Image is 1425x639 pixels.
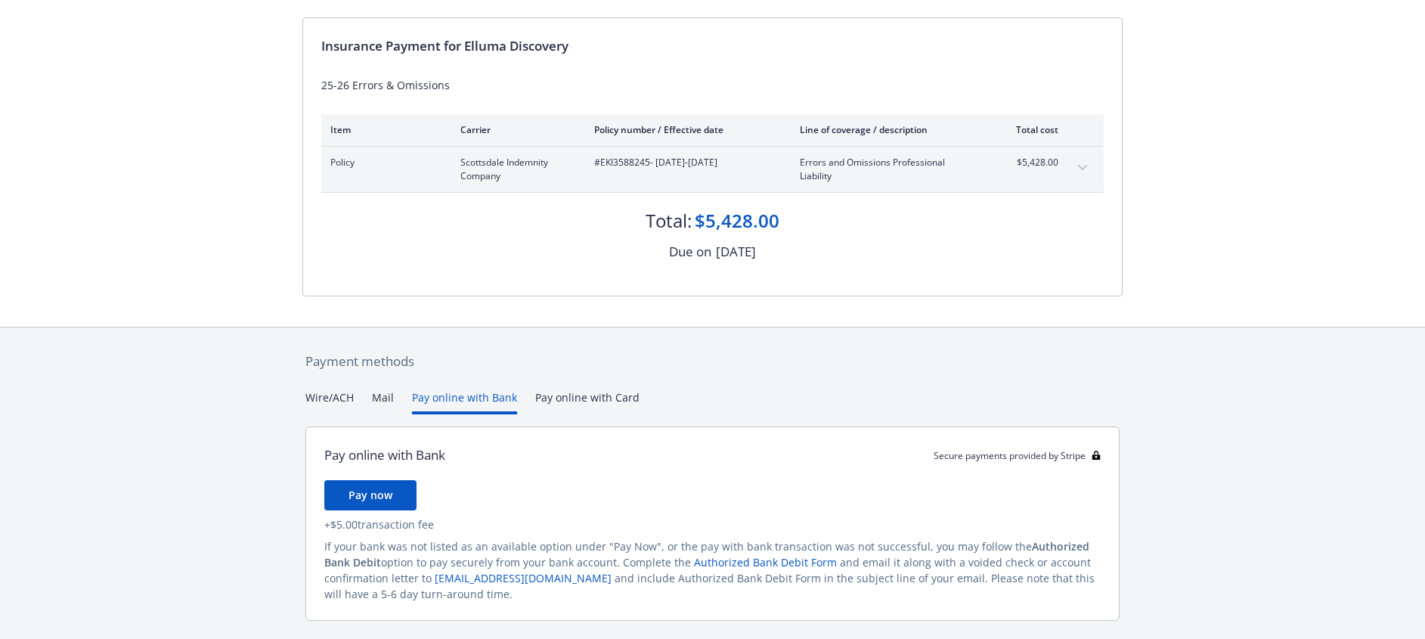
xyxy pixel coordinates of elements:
[716,242,756,262] div: [DATE]
[1002,123,1058,136] div: Total cost
[594,123,776,136] div: Policy number / Effective date
[695,208,779,234] div: $5,428.00
[321,36,1104,56] div: Insurance Payment for Elluma Discovery
[694,555,837,569] a: Authorized Bank Debit Form
[324,480,417,510] button: Pay now
[1002,156,1058,169] span: $5,428.00
[372,389,394,414] button: Mail
[646,208,692,234] div: Total:
[594,156,776,169] span: #EKI3588245 - [DATE]-[DATE]
[349,488,392,502] span: Pay now
[669,242,711,262] div: Due on
[800,156,977,183] span: Errors and Omissions Professional Liability
[1070,156,1095,180] button: expand content
[412,389,517,414] button: Pay online with Bank
[324,516,1101,532] div: + $5.00 transaction fee
[330,156,436,169] span: Policy
[305,352,1120,371] div: Payment methods
[321,77,1104,93] div: 25-26 Errors & Omissions
[324,538,1101,602] div: If your bank was not listed as an available option under "Pay Now", or the pay with bank transact...
[324,445,445,465] div: Pay online with Bank
[934,449,1101,462] div: Secure payments provided by Stripe
[460,156,570,183] span: Scottsdale Indemnity Company
[305,389,354,414] button: Wire/ACH
[535,389,640,414] button: Pay online with Card
[321,147,1104,192] div: PolicyScottsdale Indemnity Company#EKI3588245- [DATE]-[DATE]Errors and Omissions Professional Lia...
[435,571,612,585] a: [EMAIL_ADDRESS][DOMAIN_NAME]
[330,123,436,136] div: Item
[800,123,977,136] div: Line of coverage / description
[324,539,1089,569] span: Authorized Bank Debit
[460,123,570,136] div: Carrier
